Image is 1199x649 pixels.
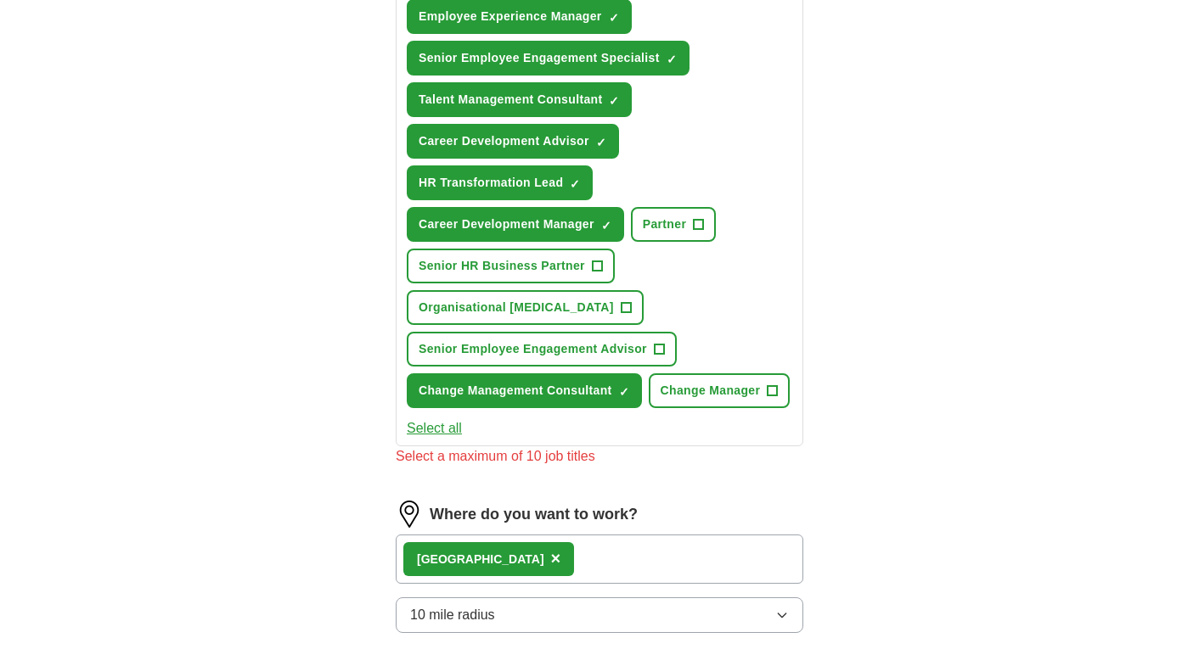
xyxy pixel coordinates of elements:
button: Career Development Manager✓ [407,207,624,242]
button: Career Development Advisor✓ [407,124,619,159]
button: Select all [407,418,462,439]
button: × [551,546,561,572]
span: Partner [643,215,686,233]
button: Change Management Consultant✓ [407,373,642,408]
span: × [551,549,561,568]
button: HR Transformation Lead✓ [407,165,593,200]
span: Change Manager [661,382,761,400]
span: ✓ [609,11,619,25]
button: Senior HR Business Partner [407,249,615,283]
div: Select a maximum of 10 job titles [396,446,803,467]
span: Career Development Manager [419,215,594,233]
span: ✓ [667,53,677,66]
div: [GEOGRAPHIC_DATA] [417,551,544,568]
label: Where do you want to work? [430,503,638,526]
span: ✓ [601,219,611,232]
button: Senior Employee Engagement Specialist✓ [407,41,690,76]
span: ✓ [619,385,629,399]
button: Organisational [MEDICAL_DATA] [407,290,644,325]
button: Senior Employee Engagement Advisor [407,332,677,366]
span: HR Transformation Lead [419,174,563,192]
span: ✓ [609,94,619,108]
span: Talent Management Consultant [419,91,602,109]
span: Career Development Advisor [419,132,589,150]
img: location.png [396,501,423,528]
button: Talent Management Consultant✓ [407,82,632,117]
button: Partner [631,207,716,242]
span: Change Management Consultant [419,382,612,400]
span: ✓ [596,136,606,149]
span: Senior Employee Engagement Advisor [419,340,647,358]
span: Senior Employee Engagement Specialist [419,49,660,67]
span: ✓ [570,177,580,191]
span: Employee Experience Manager [419,8,602,25]
span: Organisational [MEDICAL_DATA] [419,299,614,316]
button: Change Manager [649,373,791,408]
span: 10 mile radius [410,605,495,625]
span: Senior HR Business Partner [419,257,585,275]
button: 10 mile radius [396,597,803,633]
